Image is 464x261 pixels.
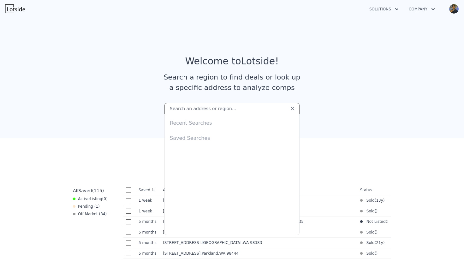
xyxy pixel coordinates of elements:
[139,219,158,224] time: 2025-04-28 22:27
[163,198,200,203] span: [STREET_ADDRESS]
[364,3,404,15] button: Solutions
[163,230,200,234] span: [STREET_ADDRESS]
[363,230,376,235] span: Sold (
[363,240,376,245] span: Sold (
[358,185,391,195] th: Status
[363,219,387,224] span: Not Listed (
[160,185,358,195] th: Address
[387,219,389,224] span: )
[161,72,303,93] div: Search a region to find deals or look up a specific address to analyze comps
[404,3,440,15] button: Company
[383,240,385,245] span: )
[376,240,383,245] time: 2005-03-03 00:00
[376,251,378,256] span: )
[5,4,25,13] img: Lotside
[136,185,160,195] th: Saved
[363,251,376,256] span: Sold (
[139,209,158,214] time: 2025-09-16 00:14
[163,219,263,224] span: [STREET_ADDRESS][PERSON_NAME][PERSON_NAME]
[167,114,297,129] div: Recent Searches
[376,230,378,235] span: )
[383,198,385,203] span: )
[139,251,158,256] time: 2025-04-22 18:12
[164,103,300,114] input: Search an address or region...
[218,251,239,256] span: , WA 98444
[363,209,376,214] span: Sold (
[185,56,279,67] div: Welcome to Lotside !
[90,197,102,201] span: Listing
[241,240,262,245] span: , WA 98383
[376,209,378,214] span: )
[70,158,394,170] div: Saved Properties
[78,196,108,201] span: Active ( 0 )
[376,198,383,203] time: 2012-06-27 00:00
[73,211,107,217] div: Off Market ( 84 )
[139,198,158,203] time: 2025-09-16 20:16
[73,187,104,194] div: All ( 115 )
[139,230,158,235] time: 2025-04-23 21:43
[449,4,459,14] img: avatar
[363,198,376,203] span: Sold (
[200,251,241,256] span: , Parkland
[163,240,200,245] span: [STREET_ADDRESS]
[163,251,200,256] span: [STREET_ADDRESS]
[139,240,158,245] time: 2025-04-22 23:29
[78,188,92,193] span: Saved
[200,240,265,245] span: , [GEOGRAPHIC_DATA]
[167,129,297,145] div: Saved Searches
[163,209,200,213] span: [STREET_ADDRESS]
[73,204,100,209] div: Pending ( 1 )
